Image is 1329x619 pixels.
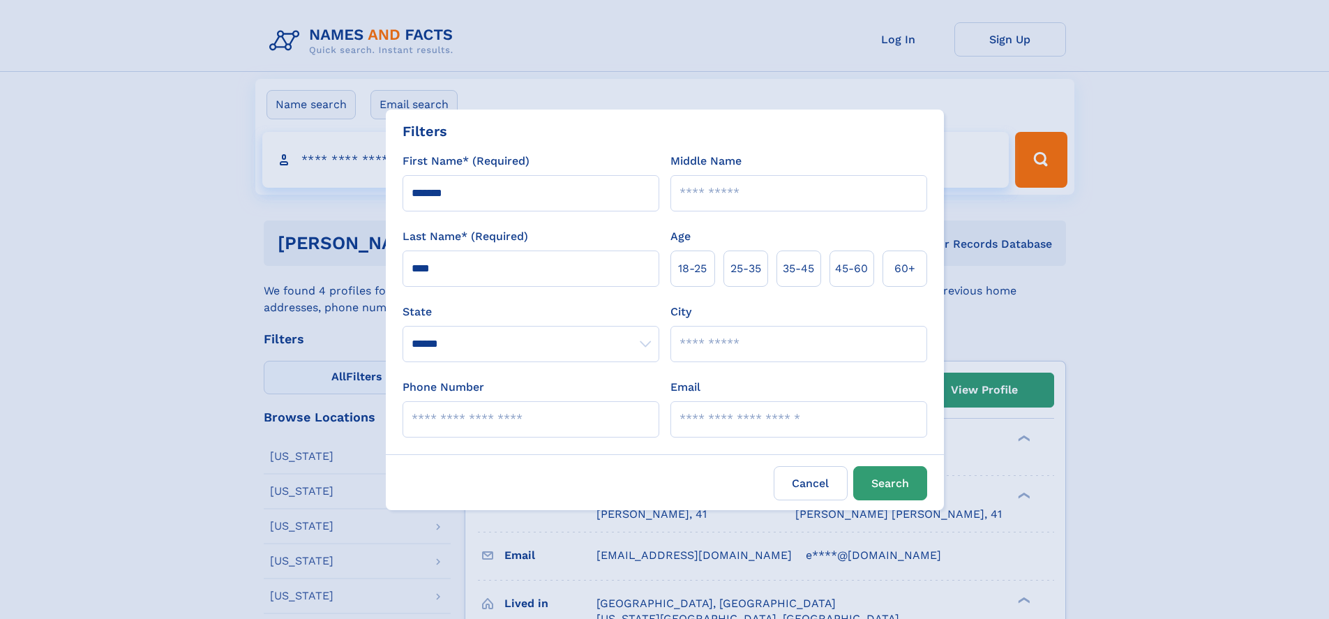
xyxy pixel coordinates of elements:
[853,466,927,500] button: Search
[670,153,742,170] label: Middle Name
[670,304,691,320] label: City
[403,379,484,396] label: Phone Number
[403,304,659,320] label: State
[730,260,761,277] span: 25‑35
[403,228,528,245] label: Last Name* (Required)
[403,153,530,170] label: First Name* (Required)
[894,260,915,277] span: 60+
[403,121,447,142] div: Filters
[678,260,707,277] span: 18‑25
[783,260,814,277] span: 35‑45
[835,260,868,277] span: 45‑60
[670,228,691,245] label: Age
[774,466,848,500] label: Cancel
[670,379,700,396] label: Email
